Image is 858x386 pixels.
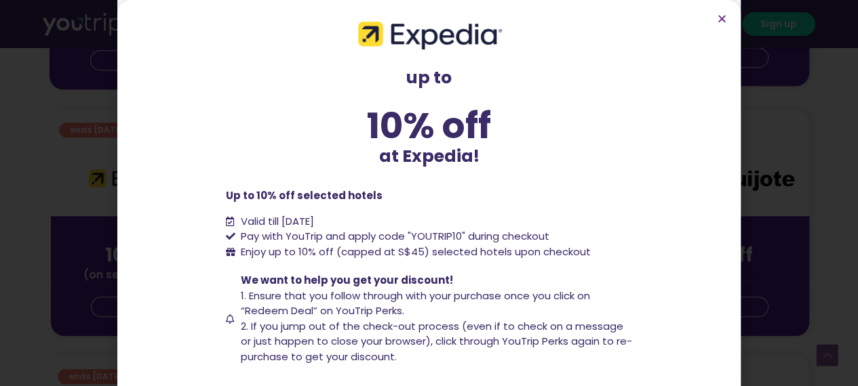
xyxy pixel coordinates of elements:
[226,188,633,204] p: Up to 10% off selected hotels
[226,144,633,169] p: at Expedia!
[717,14,727,24] a: Close
[226,65,633,91] p: up to
[241,273,453,287] span: We want to help you get your discount!
[241,319,632,364] span: 2. If you jump out of the check-out process (even if to check on a message or just happen to clos...
[237,244,591,260] span: Enjoy up to 10% off (capped at S$45) selected hotels upon checkout
[241,288,590,318] span: 1. Ensure that you follow through with your purchase once you click on “Redeem Deal” on YouTrip P...
[226,108,633,144] div: 10% off
[237,229,549,244] span: Pay with YouTrip and apply code "YOUTRIP10" during checkout
[241,214,314,228] span: Valid till [DATE]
